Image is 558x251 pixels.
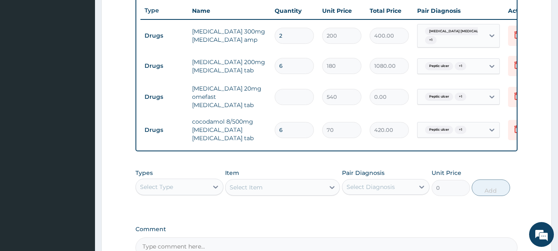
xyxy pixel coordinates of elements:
span: + 1 [425,36,437,44]
span: Peptic ulcer [425,126,453,134]
div: Select Diagnosis [347,183,395,191]
span: Peptic ulcer [425,62,453,70]
span: We're online! [48,74,114,157]
label: Unit Price [432,169,461,177]
div: Select Type [140,183,173,191]
th: Type [140,3,188,18]
th: Quantity [271,2,318,19]
td: Drugs [140,58,188,74]
span: Peptic ulcer [425,93,453,101]
label: Pair Diagnosis [342,169,385,177]
th: Actions [504,2,545,19]
div: Chat with us now [43,46,139,57]
span: + 1 [455,93,466,101]
td: [MEDICAL_DATA] 200mg [MEDICAL_DATA] tab [188,54,271,79]
th: Pair Diagnosis [413,2,504,19]
td: [MEDICAL_DATA] 300mg [MEDICAL_DATA] amp [188,23,271,48]
span: + 1 [455,62,466,70]
textarea: Type your message and hit 'Enter' [4,165,157,194]
div: Minimize live chat window [135,4,155,24]
label: Item [225,169,239,177]
td: Drugs [140,28,188,43]
button: Add [472,179,510,196]
td: Drugs [140,122,188,138]
label: Comment [135,226,518,233]
label: Types [135,170,153,177]
th: Unit Price [318,2,366,19]
img: d_794563401_company_1708531726252_794563401 [15,41,33,62]
th: Total Price [366,2,413,19]
td: cocodamol 8/500mg [MEDICAL_DATA] [MEDICAL_DATA] tab [188,113,271,146]
td: Drugs [140,89,188,105]
span: + 1 [455,126,466,134]
td: [MEDICAL_DATA] 20mg omefast [MEDICAL_DATA] tab [188,80,271,113]
th: Name [188,2,271,19]
span: [MEDICAL_DATA] [MEDICAL_DATA] [425,27,495,36]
